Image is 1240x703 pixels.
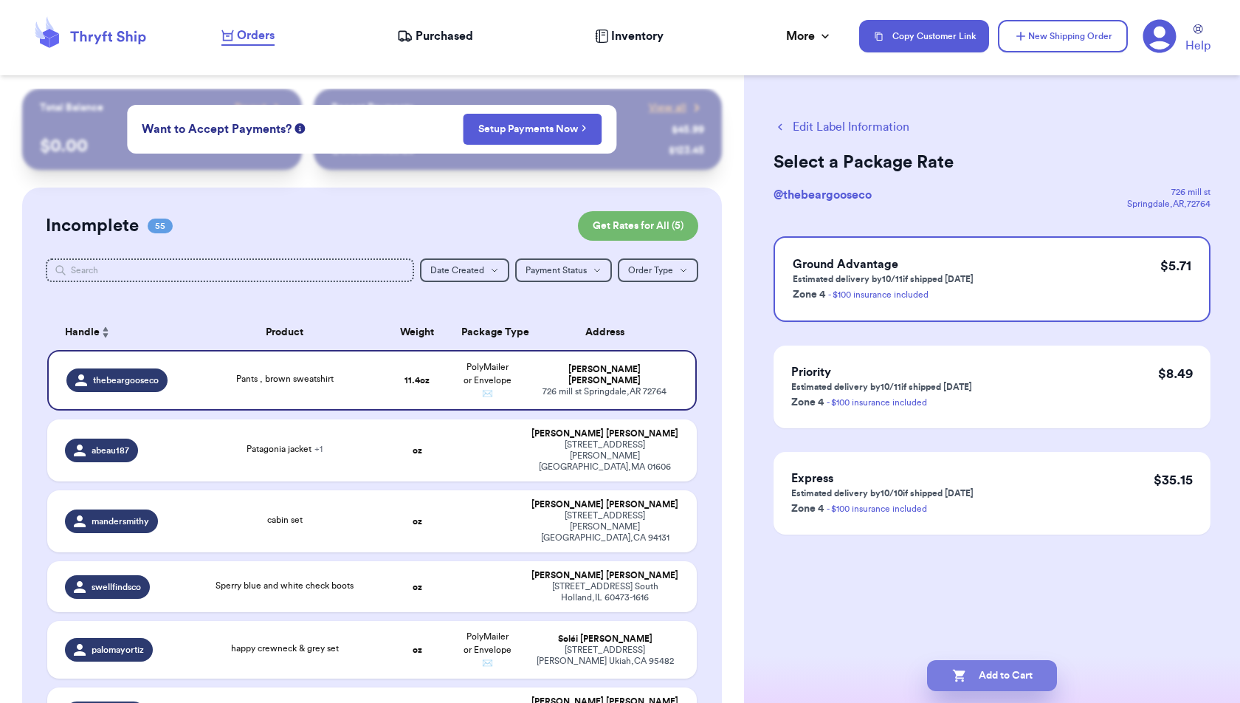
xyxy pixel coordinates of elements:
strong: oz [413,517,422,526]
span: Zone 4 [791,504,824,514]
span: Orders [237,27,275,44]
span: Sperry blue and white check boots [216,581,354,590]
a: Payout [235,100,284,115]
span: PolyMailer or Envelope ✉️ [464,632,512,668]
span: Pants , brown sweatshirt [236,374,334,383]
span: + 1 [314,445,323,453]
p: $ 8.49 [1158,363,1193,384]
strong: oz [413,583,422,591]
th: Product [187,315,382,350]
a: Setup Payments Now [478,122,587,137]
div: $ 123.45 [669,143,704,158]
th: Package Type [452,315,523,350]
span: Order Type [628,266,673,275]
strong: 11.4 oz [404,376,430,385]
h2: Select a Package Rate [774,151,1210,174]
button: Edit Label Information [774,118,909,136]
div: [PERSON_NAME] [PERSON_NAME] [531,428,678,439]
button: New Shipping Order [998,20,1128,52]
span: Zone 4 [793,289,825,300]
button: Payment Status [515,258,612,282]
div: [PERSON_NAME] [PERSON_NAME] [531,570,678,581]
span: @ thebeargooseco [774,189,872,201]
a: View all [649,100,704,115]
p: $ 5.71 [1160,256,1191,276]
button: Add to Cart [927,660,1057,691]
div: Soléi [PERSON_NAME] [531,634,678,645]
a: Orders [221,27,275,46]
span: Priority [791,366,831,378]
button: Sort ascending [100,323,111,341]
span: Inventory [611,27,664,45]
div: [PERSON_NAME] [PERSON_NAME] [531,364,677,386]
p: Recent Payments [331,100,413,115]
span: Patagonia jacket [247,445,323,453]
span: Payout [235,100,266,115]
th: Weight [382,315,452,350]
span: Payment Status [526,266,587,275]
p: Estimated delivery by 10/11 if shipped [DATE] [793,273,974,285]
span: Express [791,473,833,484]
p: $ 35.15 [1154,470,1193,490]
span: Purchased [416,27,473,45]
strong: oz [413,446,422,455]
strong: oz [413,645,422,654]
span: View all [649,100,686,115]
p: Estimated delivery by 10/10 if shipped [DATE] [791,487,974,499]
div: [PERSON_NAME] [PERSON_NAME] [531,499,678,510]
a: Inventory [595,27,664,45]
span: PolyMailer or Envelope ✉️ [464,363,512,398]
a: Purchased [397,27,473,45]
div: 726 mill st [1127,186,1210,198]
input: Search [46,258,414,282]
div: [STREET_ADDRESS][PERSON_NAME] [GEOGRAPHIC_DATA] , CA 94131 [531,510,678,543]
span: swellfindsco [92,581,141,593]
span: cabin set [267,515,303,524]
span: abeau187 [92,445,129,456]
button: Get Rates for All (5) [578,211,698,241]
span: Handle [65,325,100,340]
span: palomayortiz [92,644,144,656]
span: Help [1185,37,1210,55]
span: Date Created [430,266,484,275]
button: Copy Customer Link [859,20,989,52]
span: Zone 4 [791,397,824,408]
button: Date Created [420,258,509,282]
span: thebeargooseco [93,374,159,386]
h2: Incomplete [46,214,139,238]
div: 726 mill st Springdale , AR 72764 [531,386,677,397]
a: - $100 insurance included [827,504,927,513]
span: Ground Advantage [793,258,898,270]
a: Help [1185,24,1210,55]
span: 55 [148,219,173,233]
button: Setup Payments Now [463,114,602,145]
a: - $100 insurance included [827,398,927,407]
div: [STREET_ADDRESS][PERSON_NAME] Ukiah , CA 95482 [531,645,678,667]
button: Order Type [618,258,698,282]
div: [STREET_ADDRESS][PERSON_NAME] [GEOGRAPHIC_DATA] , MA 01606 [531,439,678,473]
p: Estimated delivery by 10/11 if shipped [DATE] [791,381,972,393]
p: $ 0.00 [40,134,284,158]
div: Springdale , AR , 72764 [1127,198,1210,210]
div: More [786,27,833,45]
span: Want to Accept Payments? [142,120,292,138]
div: $ 45.99 [672,123,704,137]
div: [STREET_ADDRESS] South Holland , IL 60473-1616 [531,581,678,603]
span: mandersmithy [92,515,149,527]
p: Total Balance [40,100,103,115]
th: Address [522,315,696,350]
a: - $100 insurance included [828,290,929,299]
span: happy crewneck & grey set [231,644,339,653]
